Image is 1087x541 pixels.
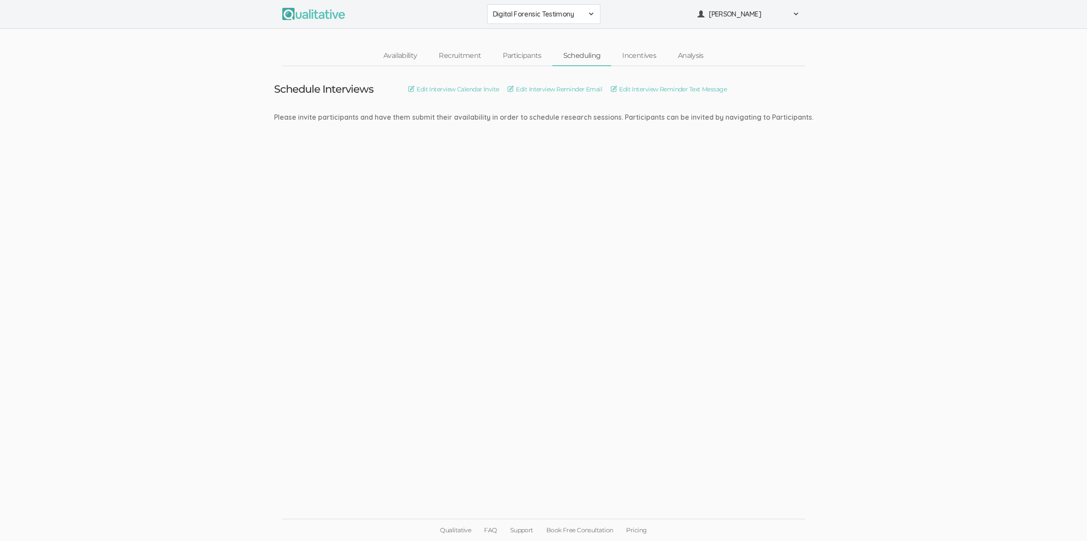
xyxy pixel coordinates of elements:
a: FAQ [477,519,503,541]
iframe: Chat Widget [1043,499,1087,541]
div: Please invite participants and have them submit their availability in order to schedule research ... [274,112,813,122]
span: Digital Forensic Testimony [493,9,583,19]
a: Recruitment [428,47,492,65]
a: Edit Interview Reminder Email [508,84,602,94]
button: [PERSON_NAME] [692,4,805,24]
a: Edit Interview Reminder Text Message [611,84,727,94]
a: Support [504,519,540,541]
a: Incentives [611,47,667,65]
img: Qualitative [282,8,345,20]
h3: Schedule Interviews [274,84,374,95]
a: Analysis [667,47,715,65]
a: Availability [372,47,428,65]
a: Participants [492,47,552,65]
a: Qualitative [433,519,477,541]
span: [PERSON_NAME] [709,9,787,19]
a: Edit Interview Calendar Invite [408,84,499,94]
a: Scheduling [552,47,612,65]
a: Book Free Consultation [540,519,620,541]
a: Pricing [620,519,653,541]
button: Digital Forensic Testimony [487,4,600,24]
